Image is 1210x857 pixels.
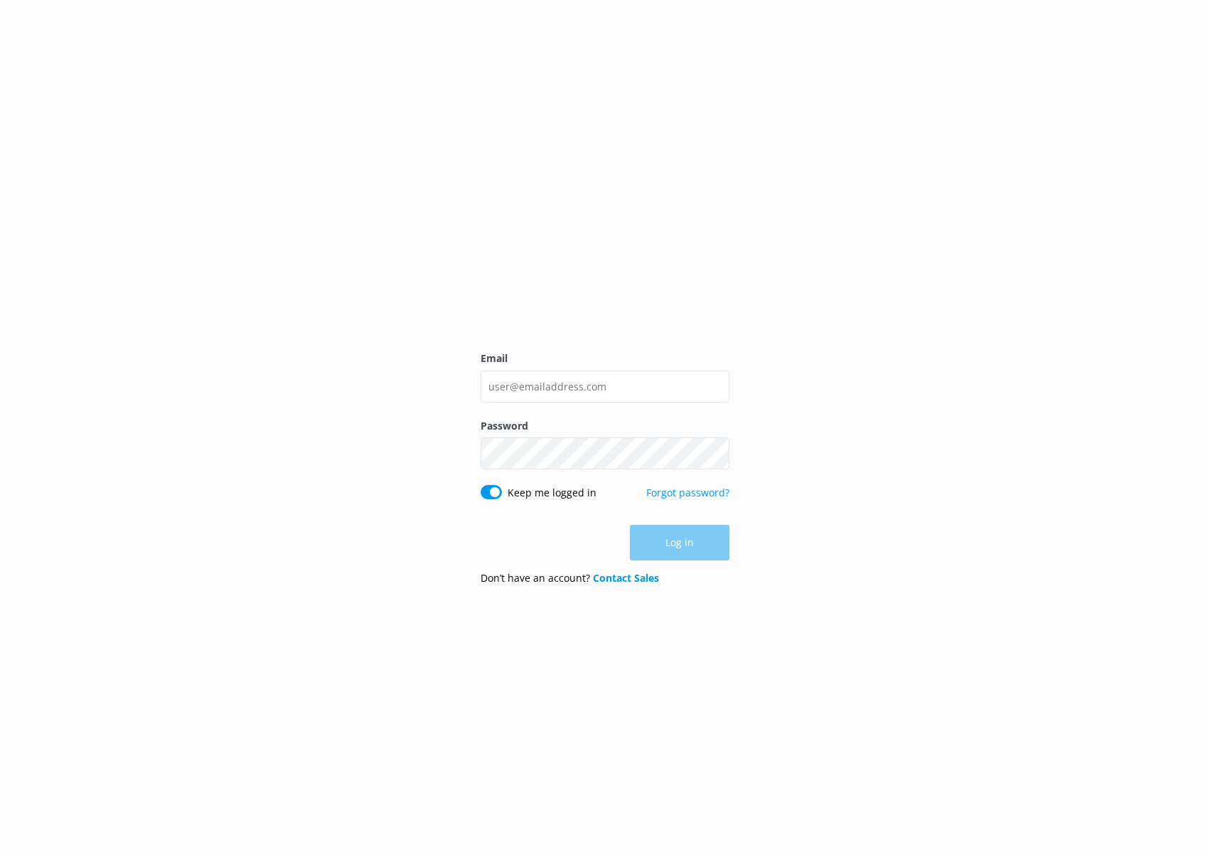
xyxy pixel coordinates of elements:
button: Show password [701,440,729,468]
p: Don’t have an account? [481,570,659,586]
label: Password [481,418,729,434]
input: user@emailaddress.com [481,371,729,403]
a: Contact Sales [593,571,659,585]
label: Email [481,351,729,366]
label: Keep me logged in [508,485,596,501]
a: Forgot password? [646,486,729,499]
